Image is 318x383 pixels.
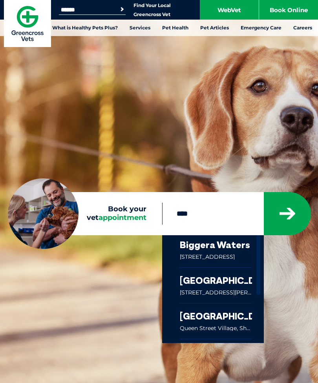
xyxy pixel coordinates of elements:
span: appointment [99,213,146,222]
a: What is Healthy Pets Plus? [46,20,124,36]
a: Careers [287,20,318,36]
button: Search [118,5,126,13]
a: Pet Articles [194,20,235,36]
a: Emergency Care [235,20,287,36]
a: Pet Health [156,20,194,36]
label: Book your vet [8,205,162,222]
a: Services [124,20,156,36]
a: Find Your Local Greencross Vet [133,2,171,18]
